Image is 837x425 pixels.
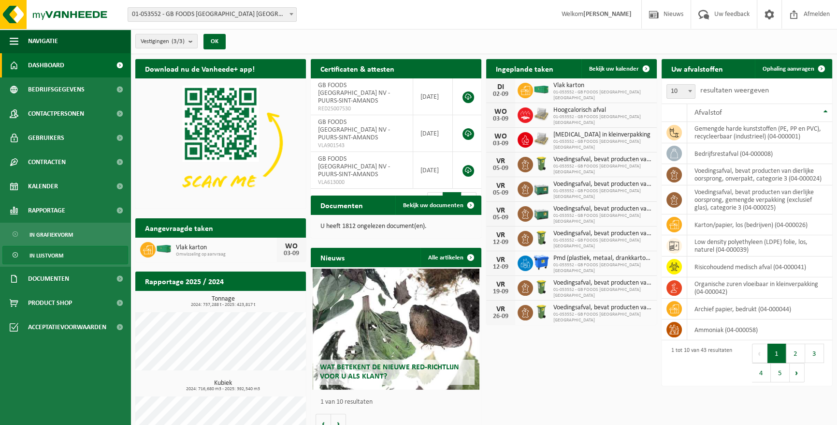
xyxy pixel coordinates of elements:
span: Bedrijfsgegevens [28,77,85,102]
img: HK-XC-40-GN-00 [533,85,549,94]
span: Hoogcalorisch afval [553,106,652,114]
div: 03-09 [491,140,510,147]
td: [DATE] [413,115,453,152]
span: 01-053552 - GB FOODS [GEOGRAPHIC_DATA] [GEOGRAPHIC_DATA] [553,164,652,175]
span: 01-053552 - GB FOODS [GEOGRAPHIC_DATA] [GEOGRAPHIC_DATA] [553,238,652,249]
count: (3/3) [172,38,185,45]
button: OK [203,34,226,49]
button: 3 [805,344,824,363]
label: resultaten weergeven [700,87,769,94]
span: GB FOODS [GEOGRAPHIC_DATA] NV - PUURS-SINT-AMANDS [318,82,390,105]
td: [DATE] [413,152,453,189]
div: VR [491,182,510,190]
span: 01-053552 - GB FOODS [GEOGRAPHIC_DATA] [GEOGRAPHIC_DATA] [553,90,652,101]
td: ammoniak (04-000058) [687,319,832,340]
span: Navigatie [28,29,58,53]
button: 1 [767,344,786,363]
span: 01-053552 - GB FOODS BELGIUM NV - PUURS-SINT-AMANDS [128,8,296,21]
span: Acceptatievoorwaarden [28,315,106,339]
img: WB-1100-HPE-BE-01 [533,254,549,271]
span: [MEDICAL_DATA] in kleinverpakking [553,131,652,139]
span: Afvalstof [694,109,722,117]
span: Voedingsafval, bevat producten van dierlijke oorsprong, onverpakt, categorie 3 [553,230,652,238]
h2: Documenten [311,196,373,214]
span: 01-053552 - GB FOODS [GEOGRAPHIC_DATA] [GEOGRAPHIC_DATA] [553,287,652,299]
td: voedingsafval, bevat producten van dierlijke oorsprong, gemengde verpakking (exclusief glas), cat... [687,185,832,214]
span: 01-053552 - GB FOODS [GEOGRAPHIC_DATA] [GEOGRAPHIC_DATA] [553,188,652,200]
img: WB-0140-HPE-GN-50 [533,229,549,246]
span: Documenten [28,267,69,291]
td: organische zuren vloeibaar in kleinverpakking (04-000042) [687,277,832,299]
span: Ophaling aanvragen [763,66,814,72]
span: 10 [666,84,695,99]
img: WB-0140-HPE-GN-50 [533,155,549,172]
span: GB FOODS [GEOGRAPHIC_DATA] NV - PUURS-SINT-AMANDS [318,155,390,178]
div: 12-09 [491,239,510,246]
span: Voedingsafval, bevat producten van dierlijke oorsprong, onverpakt, categorie 3 [553,279,652,287]
h2: Nieuws [311,248,354,267]
p: 1 van 10 resultaten [320,399,476,406]
img: LP-PA-00000-WDN-11 [533,106,549,122]
span: Pmd (plastiek, metaal, drankkartons) (bedrijven) [553,255,652,262]
span: Bekijk uw kalender [589,66,639,72]
span: 01-053552 - GB FOODS [GEOGRAPHIC_DATA] [GEOGRAPHIC_DATA] [553,312,652,323]
button: Next [790,363,805,382]
div: 12-09 [491,264,510,271]
button: Vestigingen(3/3) [135,34,198,48]
td: gemengde harde kunststoffen (PE, PP en PVC), recycleerbaar (industrieel) (04-000001) [687,122,832,143]
span: Kalender [28,174,58,198]
button: 2 [786,344,805,363]
span: Bekijk uw documenten [403,202,463,209]
span: VLA613000 [318,179,405,186]
span: Omwisseling op aanvraag [176,252,277,258]
span: Voedingsafval, bevat producten van dierlijke oorsprong, onverpakt, categorie 3 [553,156,652,164]
button: Previous [752,344,767,363]
a: In grafiekvorm [2,225,128,243]
h2: Rapportage 2025 / 2024 [135,272,233,290]
span: GB FOODS [GEOGRAPHIC_DATA] NV - PUURS-SINT-AMANDS [318,119,390,141]
a: In lijstvorm [2,246,128,264]
p: U heeft 1812 ongelezen document(en). [320,223,472,230]
button: 4 [752,363,771,382]
span: Gebruikers [28,126,64,150]
span: Voedingsafval, bevat producten van dierlijke oorsprong, glazen verpakking, categ... [553,205,652,213]
a: Bekijk uw kalender [581,59,656,78]
h3: Kubiek [140,380,306,392]
a: Bekijk rapportage [234,290,305,310]
a: Ophaling aanvragen [755,59,831,78]
span: Vestigingen [141,34,185,49]
div: VR [491,231,510,239]
span: 10 [667,85,695,98]
div: VR [491,256,510,264]
div: DI [491,83,510,91]
a: Alle artikelen [420,248,480,267]
div: WO [491,133,510,140]
img: PB-LB-0680-HPE-GN-01 [533,205,549,221]
div: 03-09 [491,116,510,122]
td: karton/papier, los (bedrijven) (04-000026) [687,214,832,235]
img: HK-XC-40-GN-00 [156,244,172,253]
span: 2024: 716,680 m3 - 2025: 392,540 m3 [140,387,306,392]
div: VR [491,281,510,288]
span: Rapportage [28,198,65,223]
span: Contracten [28,150,66,174]
td: low density polyethyleen (LDPE) folie, los, naturel (04-000039) [687,235,832,257]
span: 01-053552 - GB FOODS BELGIUM NV - PUURS-SINT-AMANDS [128,7,297,22]
h2: Aangevraagde taken [135,218,223,237]
span: 01-053552 - GB FOODS [GEOGRAPHIC_DATA] [GEOGRAPHIC_DATA] [553,139,652,151]
img: WB-0140-HPE-GN-50 [533,304,549,320]
span: Vlak karton [553,82,652,90]
div: 19-09 [491,288,510,295]
div: 05-09 [491,190,510,197]
img: Download de VHEPlus App [135,78,306,207]
span: Contactpersonen [28,102,84,126]
a: Bekijk uw documenten [395,196,480,215]
span: Dashboard [28,53,64,77]
h3: Tonnage [140,296,306,307]
div: 05-09 [491,165,510,172]
td: bedrijfsrestafval (04-000008) [687,143,832,164]
td: voedingsafval, bevat producten van dierlijke oorsprong, onverpakt, categorie 3 (04-000024) [687,164,832,185]
span: RED25007530 [318,105,405,113]
strong: [PERSON_NAME] [583,11,632,18]
div: VR [491,157,510,165]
